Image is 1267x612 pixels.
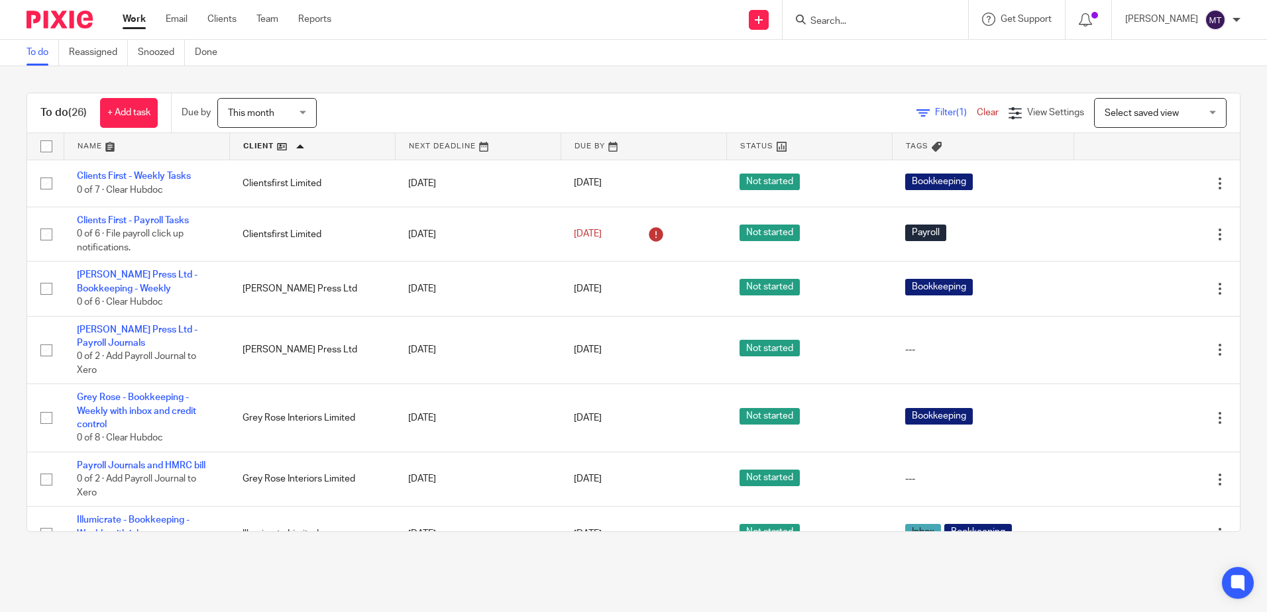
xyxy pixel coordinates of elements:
span: [DATE] [574,229,602,238]
span: Not started [740,225,800,241]
span: Not started [740,408,800,425]
td: [DATE] [395,452,561,506]
h1: To do [40,106,87,120]
img: svg%3E [1205,9,1226,30]
td: [DATE] [395,507,561,561]
span: Get Support [1001,15,1052,24]
span: (1) [956,108,967,117]
span: Not started [740,340,800,356]
span: 0 of 8 · Clear Hubdoc [77,434,163,443]
a: Reassigned [69,40,128,66]
span: Bookkeeping [944,524,1012,540]
span: [DATE] [574,284,602,293]
span: Not started [740,470,800,486]
span: Tags [906,142,928,150]
span: [DATE] [574,179,602,188]
span: Bookkeeping [905,279,973,295]
td: [PERSON_NAME] Press Ltd [229,316,395,384]
td: [DATE] [395,160,561,207]
a: Email [166,13,188,26]
span: Inbox [905,524,941,540]
p: Due by [182,106,211,119]
span: 0 of 6 · Clear Hubdoc [77,297,163,307]
a: Illumicrate - Bookkeeping - Weekly with inbox [77,515,190,538]
td: [DATE] [395,316,561,384]
span: Not started [740,524,800,540]
div: --- [905,472,1061,485]
span: [DATE] [574,345,602,354]
a: Work [123,13,146,26]
span: This month [228,109,274,118]
span: Not started [740,174,800,190]
td: Illumicrate Limited [229,507,395,561]
span: [DATE] [574,529,602,538]
a: Reports [298,13,331,26]
td: Clientsfirst Limited [229,207,395,261]
td: [PERSON_NAME] Press Ltd [229,262,395,316]
span: 0 of 7 · Clear Hubdoc [77,185,163,195]
td: [DATE] [395,384,561,452]
span: [DATE] [574,413,602,423]
td: Grey Rose Interiors Limited [229,384,395,452]
span: 0 of 2 · Add Payroll Journal to Xero [77,352,196,375]
p: [PERSON_NAME] [1125,13,1198,26]
span: (26) [68,107,87,118]
a: Clients First - Weekly Tasks [77,172,191,181]
img: Pixie [27,11,93,28]
a: + Add task [100,98,158,128]
span: Filter [935,108,977,117]
div: --- [905,343,1061,356]
a: Grey Rose - Bookkeeping - Weekly with inbox and credit control [77,393,196,429]
td: Grey Rose Interiors Limited [229,452,395,506]
a: [PERSON_NAME] Press Ltd - Payroll Journals [77,325,197,348]
a: Clients First - Payroll Tasks [77,216,189,225]
a: [PERSON_NAME] Press Ltd - Bookkeeping - Weekly [77,270,197,293]
span: View Settings [1027,108,1084,117]
input: Search [809,16,928,28]
span: Not started [740,279,800,295]
span: Select saved view [1105,109,1179,118]
a: Snoozed [138,40,185,66]
span: 0 of 6 · File payroll click up notifications. [77,230,184,253]
td: [DATE] [395,207,561,261]
a: Team [256,13,278,26]
a: Clear [977,108,999,117]
span: 0 of 2 · Add Payroll Journal to Xero [77,474,196,497]
td: Clientsfirst Limited [229,160,395,207]
td: [DATE] [395,262,561,316]
span: [DATE] [574,475,602,484]
a: To do [27,40,59,66]
a: Done [195,40,227,66]
span: Payroll [905,225,946,241]
span: Bookkeeping [905,408,973,425]
span: Bookkeeping [905,174,973,190]
a: Payroll Journals and HMRC bill [77,461,205,470]
a: Clients [207,13,237,26]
